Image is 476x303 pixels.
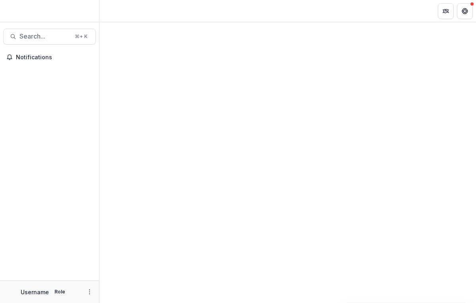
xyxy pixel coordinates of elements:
nav: breadcrumb [103,5,136,17]
p: Role [52,288,68,295]
button: Search... [3,29,96,45]
button: Get Help [457,3,473,19]
button: More [85,287,94,297]
span: Search... [19,33,70,40]
button: Partners [438,3,454,19]
p: Username [21,288,49,296]
span: Notifications [16,54,93,61]
button: Notifications [3,51,96,64]
div: ⌘ + K [73,32,89,41]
